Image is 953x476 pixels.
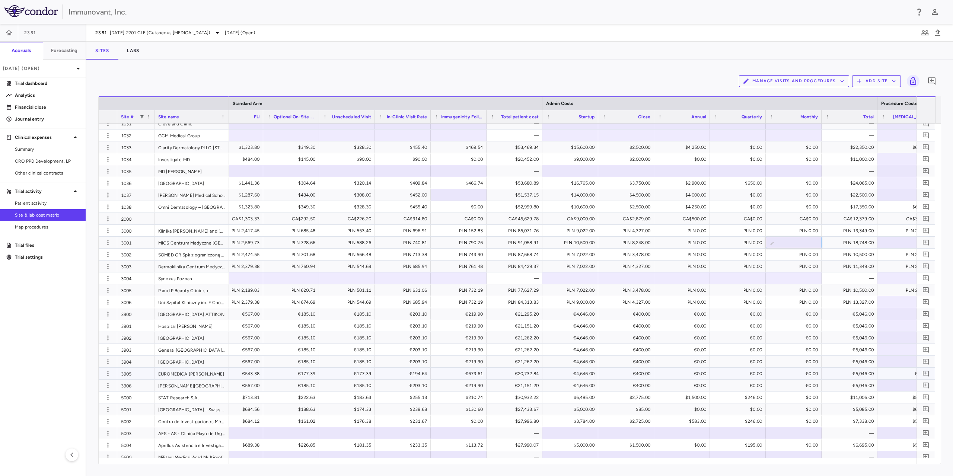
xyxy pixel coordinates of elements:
[922,167,930,175] svg: Add comment
[927,77,936,86] svg: Add comment
[739,75,849,87] button: Manage Visits and Procedures
[117,344,154,355] div: 3903
[922,441,930,448] svg: Add comment
[154,141,229,153] div: Clarity Dermatology PLLC [STREET_ADDRESS]
[579,114,595,119] span: Startup
[154,177,229,189] div: [GEOGRAPHIC_DATA]
[501,114,539,119] span: Total patient cost
[15,104,80,111] p: Financial close
[661,153,706,165] div: $0.00
[922,227,930,234] svg: Add comment
[117,225,154,236] div: 3000
[828,261,874,272] div: PLN 11,349.00
[437,201,483,213] div: $0.00
[921,392,931,402] button: Add comment
[214,237,259,249] div: PLN 2,569.73
[154,189,229,201] div: [PERSON_NAME] Medical School Foundation Inc
[154,320,229,332] div: Hospital [PERSON_NAME]
[382,141,427,153] div: $455.40
[828,189,874,201] div: $22,500.00
[881,101,917,106] span: Procedure Costs
[15,224,80,230] span: Map procedures
[921,404,931,414] button: Add comment
[15,92,80,99] p: Analytics
[921,321,931,331] button: Add comment
[117,451,154,463] div: 5600
[382,213,427,225] div: CA$314.80
[154,332,229,344] div: [GEOGRAPHIC_DATA]
[717,237,762,249] div: PLN 0.00
[154,130,229,141] div: GCM Medical Group
[117,201,154,213] div: 1038
[382,284,427,296] div: PLN 631.06
[493,225,539,237] div: PLN 85,071.76
[800,114,818,119] span: Monthly
[382,237,427,249] div: PLN 740.81
[863,114,874,119] span: Total
[117,213,154,224] div: 2000
[605,237,650,249] div: PLN 8,248.00
[270,261,315,272] div: PLN 760.94
[270,284,315,296] div: PLN 620.71
[828,249,874,261] div: PLN 10,500.00
[605,189,650,201] div: $4,500.00
[117,118,154,129] div: 1031
[828,225,874,237] div: PLN 13,349.00
[274,114,315,119] span: Optional On-Site Pre-Screening
[437,261,483,272] div: PLN 761.48
[921,214,931,224] button: Add comment
[154,225,229,236] div: Klinika [PERSON_NAME] and [PERSON_NAME] Spółka z o.o
[86,42,118,60] button: Sites
[441,114,483,119] span: Immugenicity Follow Up Visit**
[24,30,36,36] span: 2351
[717,189,762,201] div: $0.00
[154,427,229,439] div: AES - AS - Clinica Mayo de Urgencias
[493,201,539,213] div: $52,999.80
[828,130,874,141] div: —
[922,358,930,365] svg: Add comment
[922,429,930,437] svg: Add comment
[921,428,931,438] button: Add comment
[154,368,229,379] div: EUROMEDICA [PERSON_NAME]
[493,249,539,261] div: PLN 87,668.74
[117,380,154,391] div: 3906
[437,225,483,237] div: PLN 152.83
[921,416,931,426] button: Add comment
[921,130,931,140] button: Add comment
[605,261,650,272] div: PLN 4,327.00
[326,225,371,237] div: PLN 553.40
[214,213,259,225] div: CA$1,303.33
[691,114,706,119] span: Annual
[717,153,762,165] div: $0.00
[772,189,818,201] div: $0.00
[828,272,874,284] div: —
[922,346,930,353] svg: Add comment
[828,118,874,130] div: —
[270,177,315,189] div: $304.64
[661,261,706,272] div: PLN 0.00
[4,5,58,17] img: logo-full-SnFGN8VE.png
[3,65,74,72] p: [DATE] (Open)
[270,189,315,201] div: $434.00
[922,239,930,246] svg: Add comment
[214,261,259,272] div: PLN 2,379.38
[828,201,874,213] div: $17,350.00
[214,153,259,165] div: $484.00
[922,156,930,163] svg: Add comment
[921,261,931,271] button: Add comment
[437,141,483,153] div: $469.54
[661,249,706,261] div: PLN 0.00
[661,201,706,213] div: $4,250.00
[893,114,930,119] span: [MEDICAL_DATA]
[117,177,154,189] div: 1036
[15,212,80,218] span: Site & lab cost matrix
[493,165,539,177] div: —
[922,144,930,151] svg: Add comment
[921,333,931,343] button: Add comment
[15,134,71,141] p: Clinical expenses
[549,225,595,237] div: PLN 9,022.00
[15,170,80,176] span: Other clinical contracts
[922,251,930,258] svg: Add comment
[154,153,229,165] div: Investigate MD
[154,380,229,391] div: [PERSON_NAME][GEOGRAPHIC_DATA]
